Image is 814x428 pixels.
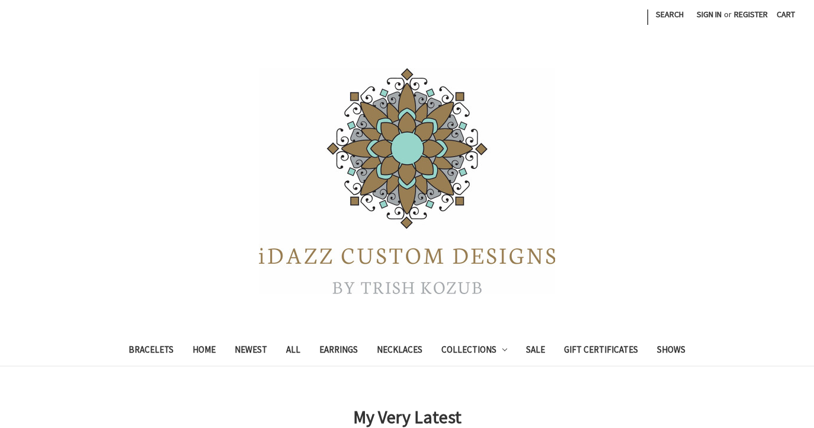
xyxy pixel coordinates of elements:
[310,337,367,366] a: Earrings
[367,337,432,366] a: Necklaces
[183,337,225,366] a: Home
[517,337,555,366] a: Sale
[555,337,648,366] a: Gift Certificates
[119,337,183,366] a: Bracelets
[645,5,649,27] li: |
[277,337,310,366] a: All
[648,337,695,366] a: Shows
[259,68,555,294] img: iDazz Custom Designs
[432,337,517,366] a: Collections
[225,337,277,366] a: Newest
[353,405,462,428] strong: My Very Latest
[723,8,733,21] span: or
[777,9,795,20] span: Cart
